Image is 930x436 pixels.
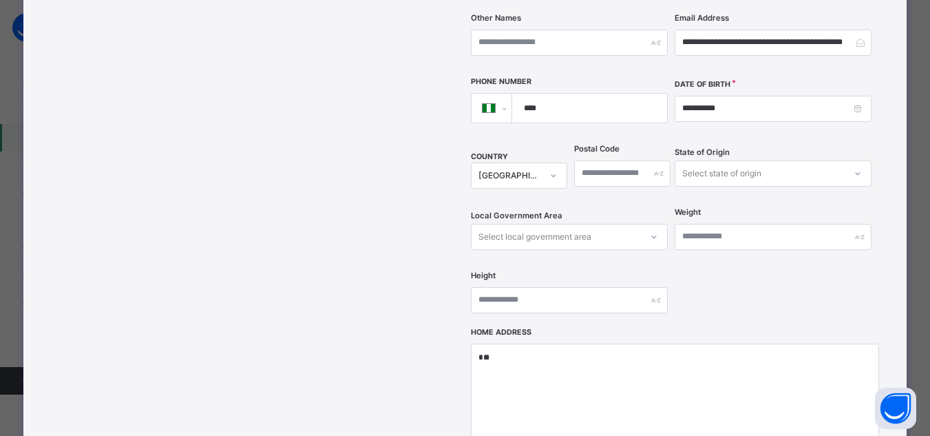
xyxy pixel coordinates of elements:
span: COUNTRY [471,152,508,161]
button: Open asap [875,388,916,429]
div: Select state of origin [682,160,761,187]
label: Other Names [471,12,521,24]
div: Select local government area [478,224,591,250]
label: Weight [675,207,701,218]
label: Phone Number [471,76,531,87]
label: Height [471,270,496,282]
label: Postal Code [574,143,620,155]
span: State of Origin [675,147,730,158]
label: Home Address [471,327,531,338]
div: [GEOGRAPHIC_DATA] [478,169,542,182]
span: Local Government Area [471,210,562,222]
label: Date of Birth [675,79,730,90]
label: Email Address [675,12,729,24]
